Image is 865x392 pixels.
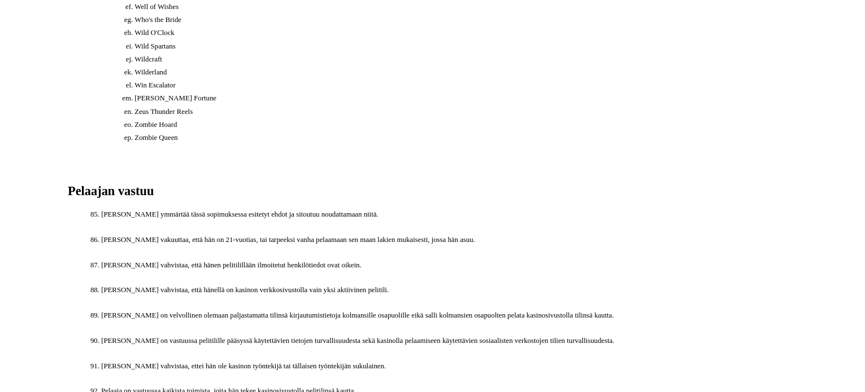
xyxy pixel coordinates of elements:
[134,54,797,65] li: Wildcraft
[101,285,797,296] p: [PERSON_NAME] vahvistaa, että hänellä on kasinon verkkosivustolla vain yksi aktiivinen pelitili.
[134,93,797,104] li: [PERSON_NAME] Fortune
[134,2,797,12] li: Well of Wishes
[134,120,797,130] li: Zombie Hoard
[101,209,797,220] p: [PERSON_NAME] ymmärtää tässä sopimuksessa esitetyt ehdot ja sitoutuu noudattamaan niitä.
[68,183,797,199] h2: Pelaajan vastuu
[134,80,797,91] li: Win Escalator
[101,336,797,346] p: [PERSON_NAME] on vastuussa pelitilille pääsyssä käytettävien tietojen turvallisuudesta sekä kasin...
[134,107,797,117] li: Zeus Thunder Reels
[134,67,797,78] li: Wilderland
[101,310,797,321] p: [PERSON_NAME] on velvollinen olemaan paljastamatta tilinsä kirjautumistietoja kolmansille osapuol...
[134,15,797,25] li: Who's the Bride
[101,235,797,245] p: [PERSON_NAME] vakuuttaa, että hän on 21-vuotias, tai tarpeeksi vanha pelaamaan sen maan lakien mu...
[101,361,797,372] p: [PERSON_NAME] vahvistaa, ettei hän ole kasinon työntekijä tai tällaisen työntekijän sukulainen.
[134,28,797,38] li: Wild O'Clock
[134,41,797,52] li: Wild Spartans
[101,260,797,271] p: [PERSON_NAME] vahvistaa, että hänen pelitilillään ilmoitetut henkilötiedot ovat oikein.
[134,133,797,143] li: Zombie Queen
